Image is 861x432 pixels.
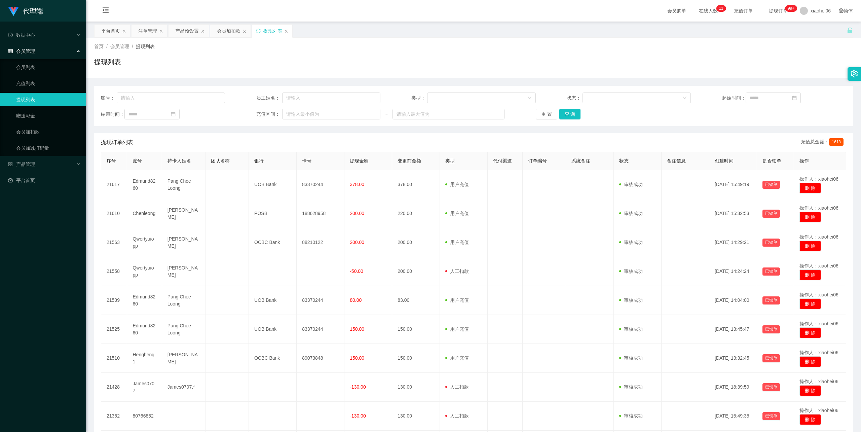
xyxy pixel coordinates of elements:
[709,199,757,228] td: [DATE] 15:32:53
[297,315,344,344] td: 83370244
[249,170,297,199] td: UOB Bank
[392,344,440,373] td: 150.00
[709,402,757,431] td: [DATE] 15:49:35
[785,5,797,12] sup: 1135
[799,183,821,193] button: 删 除
[350,240,364,245] span: 200.00
[619,297,643,303] span: 审核成功
[709,344,757,373] td: [DATE] 13:32:45
[256,95,283,102] span: 员工姓名：
[284,29,288,33] i: 图标: close
[101,25,120,37] div: 平台首页
[847,27,853,33] i: 图标: unlock
[101,228,127,257] td: 21563
[392,286,440,315] td: 83.00
[528,158,547,164] span: 订单编号
[101,344,127,373] td: 21510
[392,315,440,344] td: 150.00
[16,77,81,90] a: 充值列表
[127,315,162,344] td: Edmund8260
[94,57,121,67] h1: 提现列表
[799,321,838,326] span: 操作人：xiaohei06
[101,402,127,431] td: 21362
[8,161,35,167] span: 产品管理
[801,138,846,146] div: 充值总金额：
[392,109,504,119] input: 请输入最大值为
[162,228,205,257] td: [PERSON_NAME]
[127,170,162,199] td: Edmund8260
[297,344,344,373] td: 89073848
[101,199,127,228] td: 21610
[799,408,838,413] span: 操作人：xiaohei06
[297,170,344,199] td: 83370244
[445,268,469,274] span: 人工扣款
[667,158,686,164] span: 备注信息
[282,109,380,119] input: 请输入最小值为
[619,268,643,274] span: 审核成功
[297,199,344,228] td: 188628958
[350,268,363,274] span: -50.00
[493,158,512,164] span: 代付渠道
[762,296,780,304] button: 已锁单
[683,96,687,101] i: 图标: down
[799,379,838,384] span: 操作人：xiaohei06
[249,286,297,315] td: UOB Bank
[127,257,162,286] td: Qwertyuiopp
[101,95,117,102] span: 账号：
[101,138,133,146] span: 提现订单列表
[839,8,844,13] i: 图标: global
[762,158,781,164] span: 是否锁单
[762,412,780,420] button: 已锁单
[350,384,366,390] span: -130.00
[799,350,838,355] span: 操作人：xiaohei06
[101,286,127,315] td: 21539
[107,158,116,164] span: 序号
[8,174,81,187] a: 图标: dashboard平台首页
[559,109,581,119] button: 查 询
[101,373,127,402] td: 21428
[249,228,297,257] td: OCBC Bank
[709,228,757,257] td: [DATE] 14:29:21
[122,29,126,33] i: 图标: close
[242,29,247,33] i: 图标: close
[445,240,469,245] span: 用户充值
[799,356,821,367] button: 删 除
[696,8,721,13] span: 在线人数
[619,326,643,332] span: 审核成功
[721,5,723,12] p: 1
[16,125,81,139] a: 会员加扣款
[350,297,362,303] span: 80.00
[719,5,721,12] p: 1
[392,199,440,228] td: 220.00
[302,158,311,164] span: 卡号
[136,44,155,49] span: 提现列表
[731,8,756,13] span: 充值订单
[709,170,757,199] td: [DATE] 15:49:19
[167,158,191,164] span: 持卡人姓名
[350,326,364,332] span: 150.00
[162,257,205,286] td: [PERSON_NAME]
[16,93,81,106] a: 提现列表
[162,315,205,344] td: Pang Chee Loong
[171,112,176,116] i: 图标: calendar
[94,0,117,22] i: 图标: menu-fold
[619,240,643,245] span: 审核成功
[162,373,205,402] td: James0707,*
[411,95,427,102] span: 类型：
[799,205,838,211] span: 操作人：xiaohei06
[380,111,392,118] span: ~
[8,48,35,54] span: 会员管理
[762,267,780,276] button: 已锁单
[709,315,757,344] td: [DATE] 13:45:47
[445,326,469,332] span: 用户充值
[722,95,746,102] span: 起始时间：
[8,32,35,38] span: 数据中心
[619,182,643,187] span: 审核成功
[211,158,230,164] span: 团队名称
[799,234,838,240] span: 操作人：xiaohei06
[175,25,199,37] div: 产品预设置
[765,8,791,13] span: 提现订单
[133,158,142,164] span: 账号
[709,257,757,286] td: [DATE] 14:24:24
[127,373,162,402] td: James0707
